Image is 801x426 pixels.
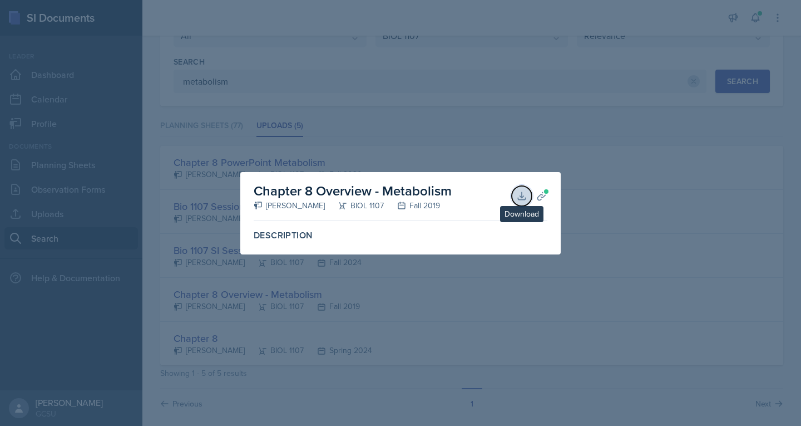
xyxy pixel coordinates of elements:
button: Download [512,186,532,206]
h2: Chapter 8 Overview - Metabolism [254,181,452,201]
div: Fall 2019 [384,200,440,212]
div: BIOL 1107 [325,200,384,212]
div: [PERSON_NAME] [254,200,325,212]
label: Description [254,230,547,241]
